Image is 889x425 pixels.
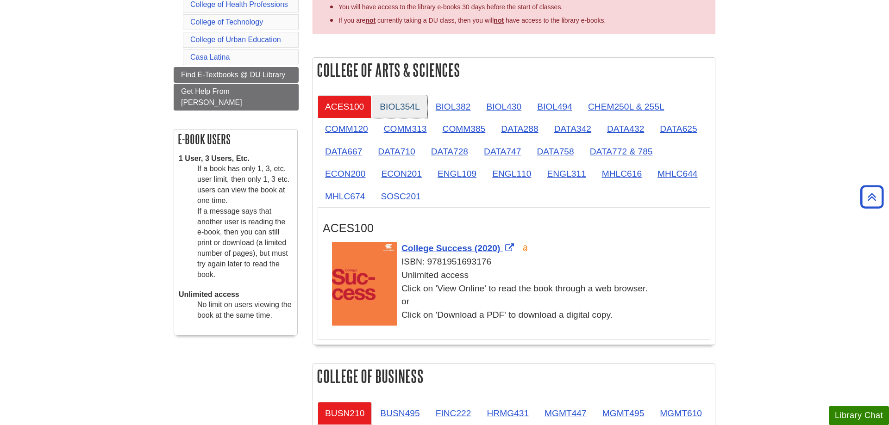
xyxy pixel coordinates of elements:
a: DATA432 [600,117,651,140]
h3: ACES100 [323,222,705,235]
a: Casa Latina [190,53,230,61]
a: BIOL354L [372,95,427,118]
a: ENGL109 [430,162,484,185]
a: DATA747 [476,140,528,163]
a: COMM385 [435,117,493,140]
a: DATA728 [424,140,476,163]
a: MGMT610 [652,402,709,425]
span: Find E-Textbooks @ DU Library [181,71,285,79]
dt: 1 User, 3 Users, Etc. [179,154,293,164]
span: You will have access to the library e-books 30 days before the start of classes. [338,3,563,11]
a: Link opens in new window [401,243,516,253]
a: DATA625 [652,117,704,140]
a: BIOL382 [428,95,478,118]
a: COMM313 [376,117,434,140]
a: MHLC616 [595,162,649,185]
a: DATA288 [494,117,545,140]
div: ISBN: 9781951693176 [332,255,705,269]
a: College of Urban Education [190,36,281,43]
a: BIOL430 [479,95,529,118]
span: If you are currently taking a DU class, then you will have access to the library e-books. [338,17,606,24]
a: Find E-Textbooks @ DU Library [174,67,299,83]
a: BIOL494 [530,95,580,118]
button: Library Chat [829,406,889,425]
div: Unlimited access Click on 'View Online' to read the book through a web browser. or Click on 'Down... [332,269,705,322]
a: ENGL110 [485,162,538,185]
img: Open Access [522,245,529,252]
span: College Success (2020) [401,243,500,253]
h2: College of Arts & Sciences [313,58,715,82]
dt: Unlimited access [179,289,293,300]
a: FINC222 [428,402,479,425]
dd: No limit on users viewing the book at the same time. [197,300,293,321]
a: MGMT495 [595,402,652,425]
a: ENGL311 [539,162,593,185]
a: College of Health Professions [190,0,288,8]
a: College of Technology [190,18,263,26]
a: ACES100 [318,95,371,118]
a: DATA758 [529,140,581,163]
a: HRMG431 [479,402,536,425]
strong: not [365,17,376,24]
img: Cover Art [332,242,397,326]
a: BUSN495 [373,402,427,425]
a: DATA667 [318,140,369,163]
dd: If a book has only 1, 3, etc. user limit, then only 1, 3 etc. users can view the book at one time... [197,164,293,280]
span: Get Help From [PERSON_NAME] [181,87,242,106]
a: DATA342 [547,117,599,140]
a: COMM120 [318,117,376,140]
a: Get Help From [PERSON_NAME] [174,84,299,111]
u: not [494,17,504,24]
a: ECON200 [318,162,373,185]
a: DATA772 & 785 [582,140,660,163]
a: ECON201 [374,162,429,185]
a: MHLC674 [318,185,372,208]
a: MGMT447 [537,402,594,425]
h2: E-book Users [174,129,297,149]
a: BUSN210 [318,402,372,425]
a: CHEM250L & 255L [581,95,672,118]
a: DATA710 [370,140,422,163]
a: Back to Top [857,191,887,203]
a: MHLC644 [650,162,705,185]
a: SOSC201 [373,185,428,208]
h2: College of Business [313,364,715,388]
